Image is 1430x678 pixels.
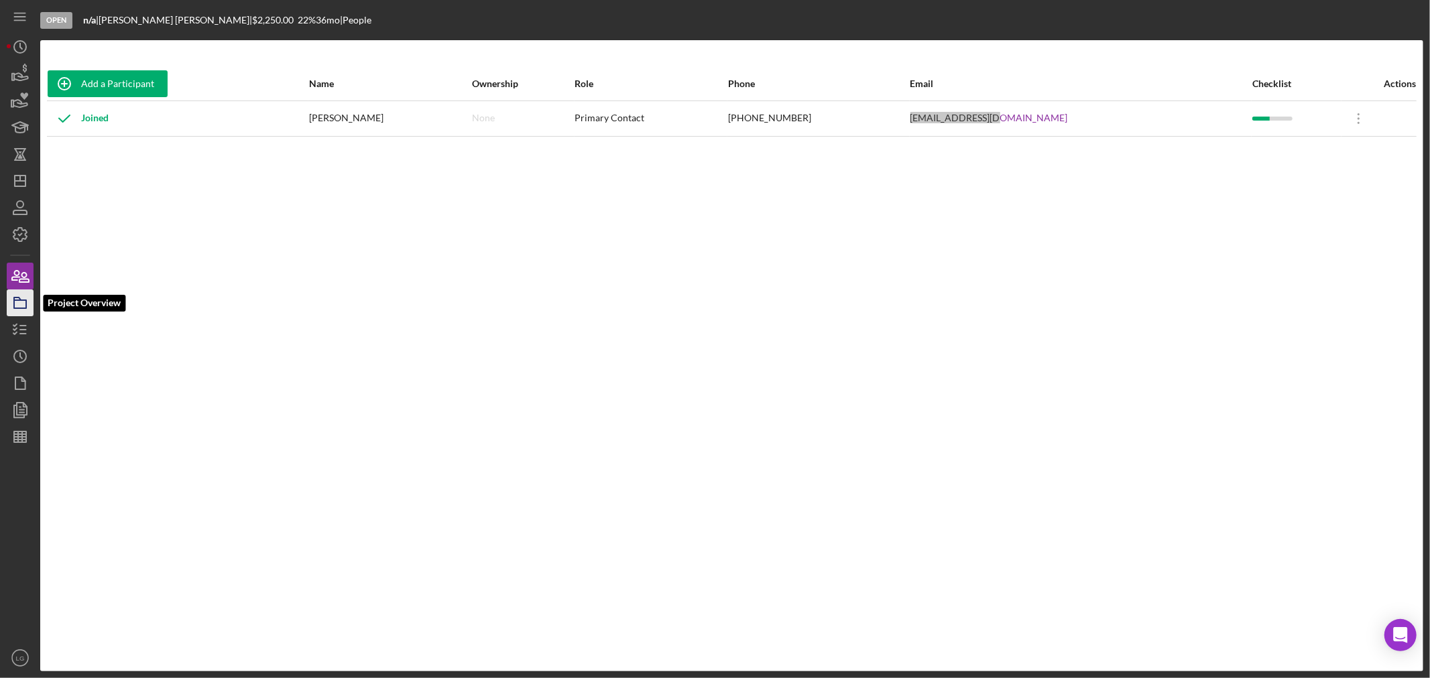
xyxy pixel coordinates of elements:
[309,102,471,135] div: [PERSON_NAME]
[575,102,727,135] div: Primary Contact
[7,645,34,671] button: LG
[252,15,298,25] div: $2,250.00
[575,78,727,89] div: Role
[298,15,316,25] div: 22 %
[1342,78,1416,89] div: Actions
[316,15,340,25] div: 36 mo
[728,78,909,89] div: Phone
[340,15,371,25] div: | People
[48,102,109,135] div: Joined
[910,113,1068,123] a: [EMAIL_ADDRESS][DOMAIN_NAME]
[40,12,72,29] div: Open
[1384,619,1417,651] div: Open Intercom Messenger
[16,655,25,662] text: LG
[83,15,99,25] div: |
[83,14,96,25] b: n/a
[728,102,909,135] div: [PHONE_NUMBER]
[473,113,495,123] div: None
[81,70,154,97] div: Add a Participant
[1252,78,1341,89] div: Checklist
[910,78,1252,89] div: Email
[473,78,574,89] div: Ownership
[99,15,252,25] div: [PERSON_NAME] [PERSON_NAME] |
[48,70,168,97] button: Add a Participant
[309,78,471,89] div: Name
